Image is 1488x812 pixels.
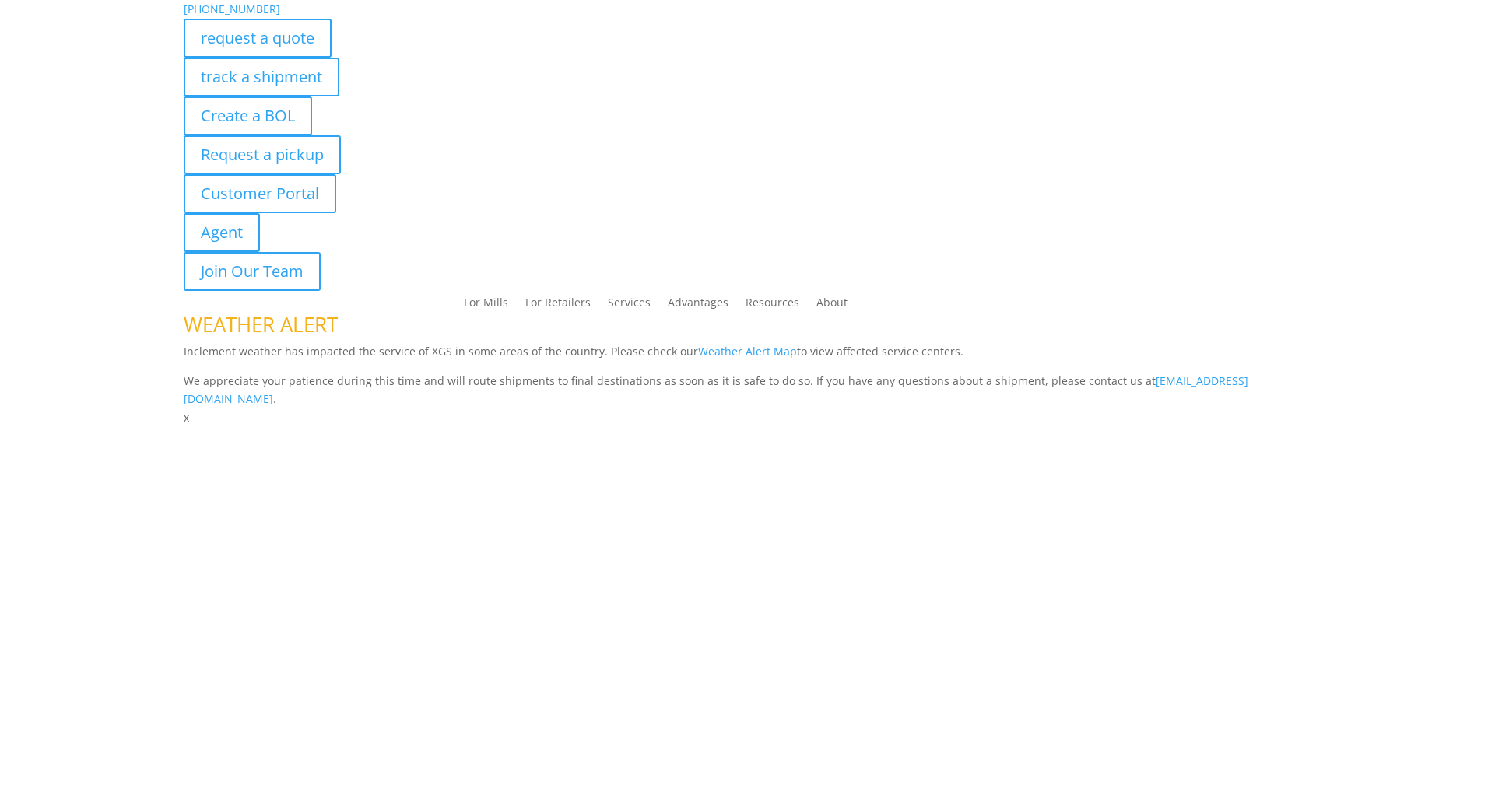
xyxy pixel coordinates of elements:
a: request a quote [184,19,332,58]
h1: Contact Us [184,427,1304,458]
a: Agent [184,213,260,252]
a: track a shipment [184,58,339,96]
p: We appreciate your patience during this time and will route shipments to final destinations as so... [184,372,1304,409]
a: Advantages [668,297,728,314]
a: Weather Alert Map [698,344,797,359]
p: Inclement weather has impacted the service of XGS in some areas of the country. Please check our ... [184,342,1304,372]
a: About [816,297,848,314]
a: Services [608,297,651,314]
a: For Retailers [525,297,591,314]
a: Resources [746,297,799,314]
a: For Mills [464,297,508,314]
a: Join Our Team [184,252,321,291]
p: x [184,408,1304,427]
p: Complete the form below and a member of our team will be in touch within 24 hours. [184,458,1304,477]
a: Request a pickup [184,135,341,174]
span: WEATHER ALERT [184,310,338,338]
a: Customer Portal [184,174,336,213]
a: [PHONE_NUMBER] [184,2,280,16]
a: Create a BOL [184,96,312,135]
